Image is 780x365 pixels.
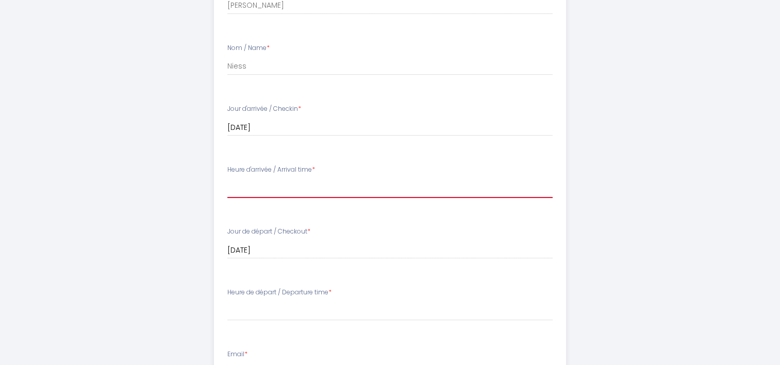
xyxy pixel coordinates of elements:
[227,288,331,297] label: Heure de départ / Departure time
[227,350,247,359] label: Email
[227,104,301,114] label: Jour d'arrivée / Checkin
[227,227,310,237] label: Jour de départ / Checkout
[227,165,315,175] label: Heure d'arrivée / Arrival time
[227,43,270,53] label: Nom / Name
